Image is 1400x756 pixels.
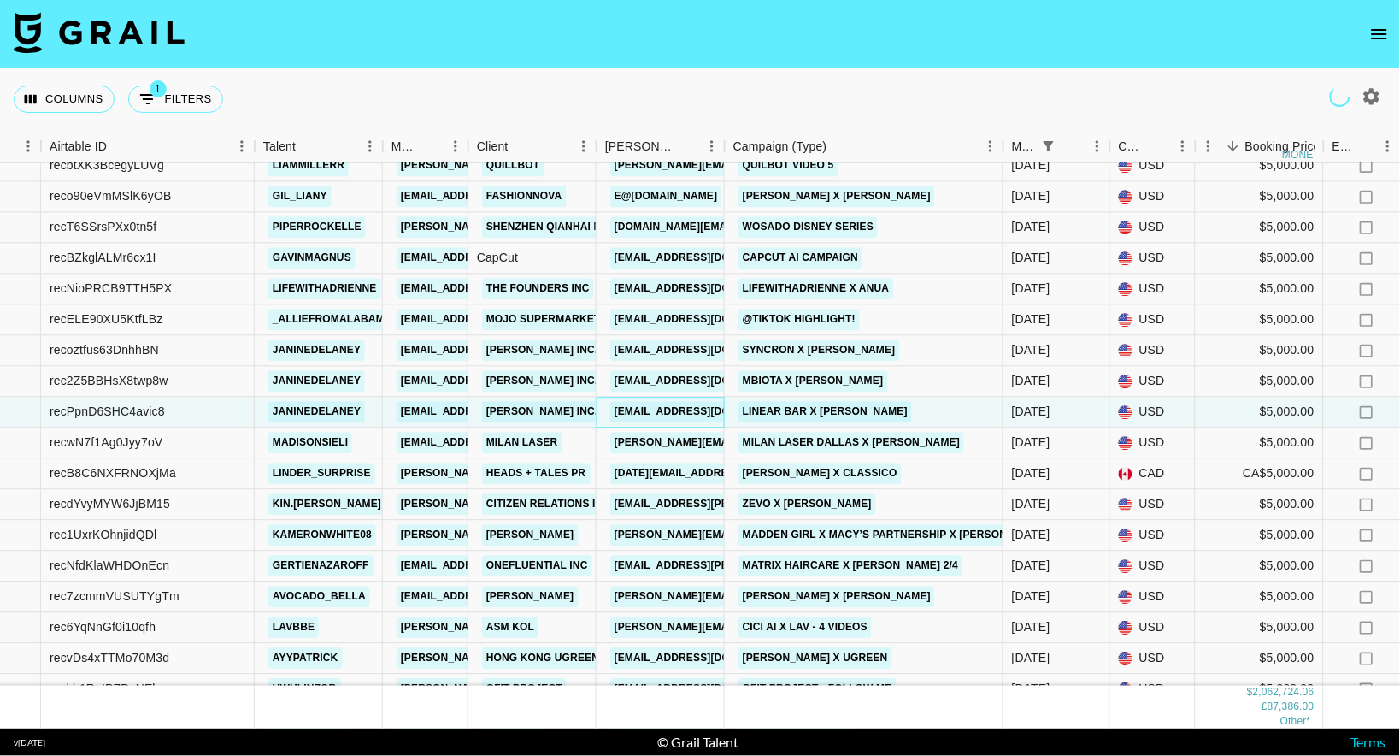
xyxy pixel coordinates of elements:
a: [PERSON_NAME][EMAIL_ADDRESS][DOMAIN_NAME] [610,617,889,639]
a: gertienazaroff [268,556,374,577]
a: [PERSON_NAME][EMAIL_ADDRESS][DOMAIN_NAME] [397,525,675,546]
a: gil_liany [268,186,332,208]
a: [EMAIL_ADDRESS][DOMAIN_NAME] [610,648,802,670]
div: CAD [1110,459,1196,490]
a: [PERSON_NAME] x Classico [738,464,902,485]
a: [PERSON_NAME][EMAIL_ADDRESS][DOMAIN_NAME] [397,648,675,670]
a: _alliefromalabama_ [268,310,403,331]
div: $5,000.00 [1196,644,1324,675]
a: linder_surprise [268,464,375,485]
a: Linear Bar x [PERSON_NAME] [738,402,912,423]
a: [PERSON_NAME][EMAIL_ADDRESS][DOMAIN_NAME] [397,156,675,177]
div: $5,000.00 [1196,182,1324,213]
button: Sort [1061,134,1085,158]
div: $5,000.00 [1196,521,1324,552]
a: Shenzhen Qianhai Magwow Technology [DOMAIN_NAME] [482,217,815,239]
a: [PERSON_NAME] [482,525,579,546]
div: $5,000.00 [1196,213,1324,244]
a: Mojo Supermarket [482,310,605,331]
div: money [1283,150,1321,160]
div: USD [1110,244,1196,275]
div: reco90eVmMSlK6yOB [50,188,172,205]
div: recELE90XU5KtfLBz [50,311,163,328]
button: Sort [675,134,699,158]
a: [PERSON_NAME] Inc. [482,371,603,393]
div: Month Due [1003,130,1110,163]
div: Month Due [1012,130,1037,163]
div: USD [1110,398,1196,428]
a: quillbot [482,156,544,177]
div: recvDs4xTTMo70M3d [50,650,169,667]
div: USD [1110,644,1196,675]
a: Ofit Project - Follow Me [738,679,897,700]
div: USD [1110,428,1196,459]
div: Aug '25 [1012,281,1050,298]
a: [EMAIL_ADDRESS][DOMAIN_NAME] [397,340,588,362]
a: lifewithadrienne x Anua [738,279,894,300]
a: [EMAIL_ADDRESS][DOMAIN_NAME] [397,556,588,577]
button: Sort [1356,134,1380,158]
div: Campaign (Type) [725,130,1003,163]
a: piperrockelle [268,217,366,239]
div: Aug '25 [1012,434,1050,452]
a: [EMAIL_ADDRESS][DOMAIN_NAME] [397,310,588,331]
a: [PERSON_NAME][EMAIL_ADDRESS][DOMAIN_NAME] [397,494,675,516]
div: Talent [255,130,383,163]
span: Refreshing users, talent, clients, campaigns... [1328,85,1353,109]
button: Sort [107,134,131,158]
button: Show filters [128,86,223,113]
a: gavinmagnus [268,248,356,269]
a: [EMAIL_ADDRESS][DOMAIN_NAME] [610,279,802,300]
button: Menu [1196,133,1221,159]
div: © Grail Talent [658,734,739,751]
a: janinedelaney [268,371,365,393]
a: [PERSON_NAME] x [PERSON_NAME] [738,587,935,608]
div: Aug '25 [1012,342,1050,359]
div: reckb1RgIPZPeNEkx [50,681,165,698]
div: rec6YqNnGf0i10qfh [50,619,156,636]
div: Aug '25 [1012,250,1050,267]
a: kameronwhite08 [268,525,376,546]
div: recB8C6NXFRNOXjMa [50,465,176,482]
div: recoztfus63DnhhBN [50,342,159,359]
a: Ofit Project [482,679,567,700]
div: Airtable ID [41,130,255,163]
a: [EMAIL_ADDRESS][DOMAIN_NAME] [397,248,588,269]
a: [PERSON_NAME] X UGREEN [738,648,892,670]
a: HONG KONG UGREEN LIMITED [482,648,649,670]
button: Menu [978,133,1003,159]
a: [EMAIL_ADDRESS][PERSON_NAME][DOMAIN_NAME] [610,556,889,577]
button: Menu [443,133,468,159]
div: $ [1247,685,1253,700]
div: USD [1110,675,1196,706]
a: [EMAIL_ADDRESS][DOMAIN_NAME] [610,248,802,269]
div: Aug '25 [1012,157,1050,174]
div: recT6SSrsPXx0tn5f [50,219,157,236]
a: Milan Laser Dallas x [PERSON_NAME] [738,433,964,454]
div: $5,000.00 [1196,552,1324,582]
div: recNioPRCB9TTH5PX [50,281,172,298]
div: Manager [391,130,419,163]
div: recNfdKlaWHDOnEcn [50,558,169,575]
a: [EMAIL_ADDRESS][DOMAIN_NAME] [397,371,588,393]
div: USD [1110,613,1196,644]
div: $5,000.00 [1196,428,1324,459]
div: £ [1262,700,1268,715]
a: [PERSON_NAME][EMAIL_ADDRESS][DOMAIN_NAME] [397,217,675,239]
div: USD [1110,213,1196,244]
a: [PERSON_NAME][EMAIL_ADDRESS][DOMAIN_NAME] [610,156,889,177]
a: [EMAIL_ADDRESS][DOMAIN_NAME] [610,679,802,700]
div: USD [1110,582,1196,613]
div: recBZkglALMr6cx1I [50,250,156,267]
div: Manager [383,130,468,163]
a: CICI AI x Lav - 4 Videos [738,617,872,639]
a: Heads + Tales PR [482,464,591,485]
a: Milan Laser [482,433,562,454]
a: [EMAIL_ADDRESS][DOMAIN_NAME] [610,310,802,331]
a: [EMAIL_ADDRESS][DOMAIN_NAME] [397,402,588,423]
button: Select columns [14,86,115,113]
div: $5,000.00 [1196,675,1324,706]
a: lifewithadrienne [268,279,381,300]
div: Aug '25 [1012,527,1050,544]
div: Aug '25 [1012,496,1050,513]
